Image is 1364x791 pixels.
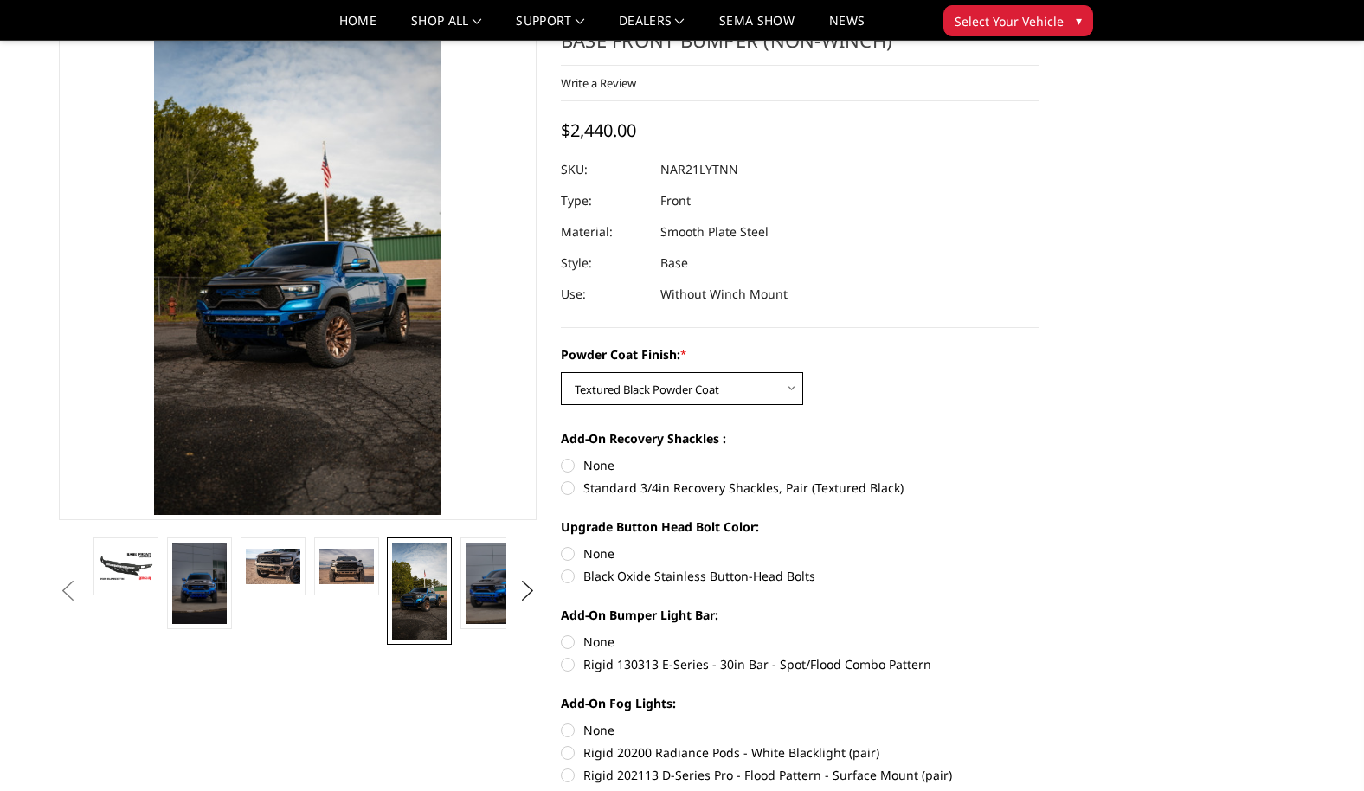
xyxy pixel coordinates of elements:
label: Black Oxide Stainless Button-Head Bolts [561,567,1039,585]
a: Dealers [619,15,685,40]
span: ▾ [1076,11,1082,29]
label: None [561,456,1039,474]
span: $2,440.00 [561,119,636,142]
dt: SKU: [561,154,647,185]
label: Add-On Recovery Shackles : [561,429,1039,447]
label: Rigid 202113 D-Series Pro - Flood Pattern - Surface Mount (pair) [561,766,1039,784]
dd: Without Winch Mount [660,279,788,310]
a: SEMA Show [719,15,795,40]
img: 2021-2024 Ram 1500 TRX - Freedom Series - Base Front Bumper (non-winch) [466,543,520,624]
label: None [561,721,1039,739]
button: Next [515,578,541,604]
img: 2021-2024 Ram 1500 TRX - Freedom Series - Base Front Bumper (non-winch) [392,543,447,640]
dd: NAR21LYTNN [660,154,738,185]
a: 2021-2024 Ram 1500 TRX - Freedom Series - Base Front Bumper (non-winch) [59,1,537,520]
img: 2021-2024 Ram 1500 TRX - Freedom Series - Base Front Bumper (non-winch) [246,549,300,585]
label: Powder Coat Finish: [561,345,1039,363]
img: 2021-2024 Ram 1500 TRX - Freedom Series - Base Front Bumper (non-winch) [172,543,227,624]
dt: Material: [561,216,647,248]
a: shop all [411,15,481,40]
label: Upgrade Button Head Bolt Color: [561,518,1039,536]
a: Home [339,15,376,40]
button: Select Your Vehicle [943,5,1093,36]
dt: Use: [561,279,647,310]
label: Rigid 130313 E-Series - 30in Bar - Spot/Flood Combo Pattern [561,655,1039,673]
a: Write a Review [561,75,636,91]
dd: Base [660,248,688,279]
a: News [829,15,865,40]
dt: Style: [561,248,647,279]
span: Select Your Vehicle [955,12,1064,30]
img: 2021-2024 Ram 1500 TRX - Freedom Series - Base Front Bumper (non-winch) [99,551,153,582]
button: Previous [55,578,80,604]
label: Rigid 20200 Radiance Pods - White Blacklight (pair) [561,743,1039,762]
label: Standard 3/4in Recovery Shackles, Pair (Textured Black) [561,479,1039,497]
img: 2021-2024 Ram 1500 TRX - Freedom Series - Base Front Bumper (non-winch) [319,549,374,585]
label: None [561,544,1039,563]
label: None [561,633,1039,651]
dd: Smooth Plate Steel [660,216,769,248]
iframe: Chat Widget [1277,708,1364,791]
dt: Type: [561,185,647,216]
label: Add-On Fog Lights: [561,694,1039,712]
a: Support [516,15,584,40]
label: Add-On Bumper Light Bar: [561,606,1039,624]
dd: Front [660,185,691,216]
